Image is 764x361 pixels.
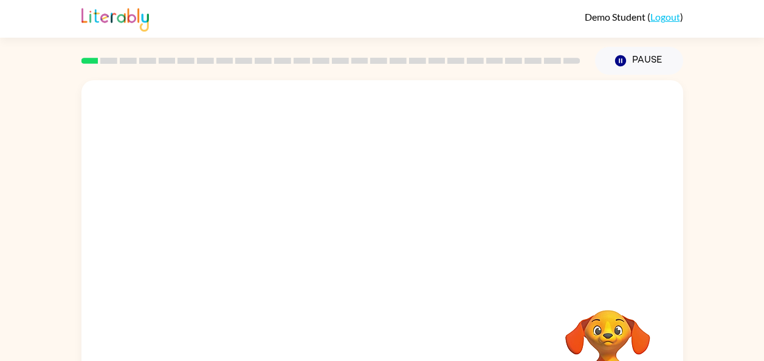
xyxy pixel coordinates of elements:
[585,11,683,22] div: ( )
[585,11,647,22] span: Demo Student
[81,5,149,32] img: Literably
[595,47,683,75] button: Pause
[650,11,680,22] a: Logout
